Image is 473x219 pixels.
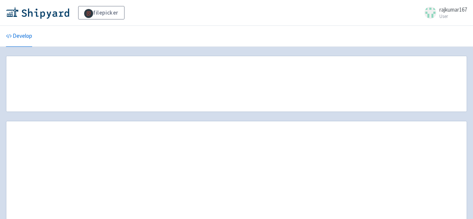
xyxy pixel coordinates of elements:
[6,26,32,47] a: Develop
[439,14,467,19] small: User
[439,6,467,13] span: rajkumar167
[420,7,467,19] a: rajkumar167 User
[6,7,69,19] img: Shipyard logo
[78,6,125,19] a: filepicker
